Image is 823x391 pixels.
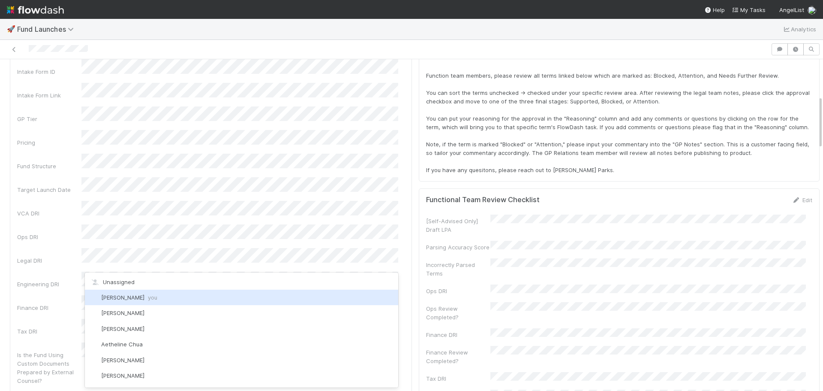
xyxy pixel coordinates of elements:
span: Fund Launches [17,25,78,33]
div: Finance DRI [426,330,490,339]
div: Intake Form Link [17,91,81,100]
a: Edit [792,197,812,203]
div: [Self-Advised Only] Draft LPA [426,217,490,234]
div: Parsing Accuracy Score [426,243,490,252]
a: Analytics [782,24,816,34]
img: avatar_a30eae2f-1634-400a-9e21-710cfd6f71f0.png [90,372,99,380]
span: Unassigned [90,279,135,285]
span: [PERSON_NAME] [101,357,144,364]
span: [PERSON_NAME] [101,372,144,379]
img: logo-inverted-e16ddd16eac7371096b0.svg [7,3,64,17]
div: Fund Structure [17,162,81,170]
div: Tax DRI [17,327,81,336]
div: Ops Review Completed? [426,304,490,321]
div: Target Launch Date [17,185,81,194]
div: Pricing [17,138,81,147]
div: Finance Review Completed? [426,348,490,365]
div: Is the Fund Using Custom Documents Prepared by External Counsel? [17,351,81,385]
div: VCA DRI [17,209,81,218]
div: Legal DRI [17,256,81,265]
div: Finance DRI [17,303,81,312]
img: avatar_1d14498f-6309-4f08-8780-588779e5ce37.png [90,309,99,318]
img: avatar_55c8bf04-bdf8-4706-8388-4c62d4787457.png [90,324,99,333]
span: AngelList [779,6,804,13]
img: avatar_030f5503-c087-43c2-95d1-dd8963b2926c.png [90,293,99,302]
div: GP Tier [17,115,81,123]
div: Engineering DRI [17,280,81,288]
span: [PERSON_NAME] [101,309,144,316]
h5: Functional Team Review Checklist [426,196,540,204]
span: Function team members, please review all terms linked below which are marked as: Blocked, Attenti... [426,72,811,173]
img: avatar_103f69d0-f655-4f4f-bc28-f3abe7034599.png [90,340,99,349]
div: Help [704,6,725,14]
div: Ops DRI [17,233,81,241]
div: Intake Form ID [17,67,81,76]
img: avatar_030f5503-c087-43c2-95d1-dd8963b2926c.png [808,6,816,15]
span: Aetheline Chua [101,341,143,348]
div: Ops DRI [426,287,490,295]
span: [PERSON_NAME] [101,325,144,332]
span: you [148,294,157,301]
span: 🚀 [7,25,15,33]
img: avatar_df83acd9-d480-4d6e-a150-67f005a3ea0d.png [90,356,99,364]
span: [PERSON_NAME] [101,294,157,301]
span: My Tasks [732,6,766,13]
div: Incorrectly Parsed Terms [426,261,490,278]
a: My Tasks [732,6,766,14]
div: Tax DRI [426,374,490,383]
